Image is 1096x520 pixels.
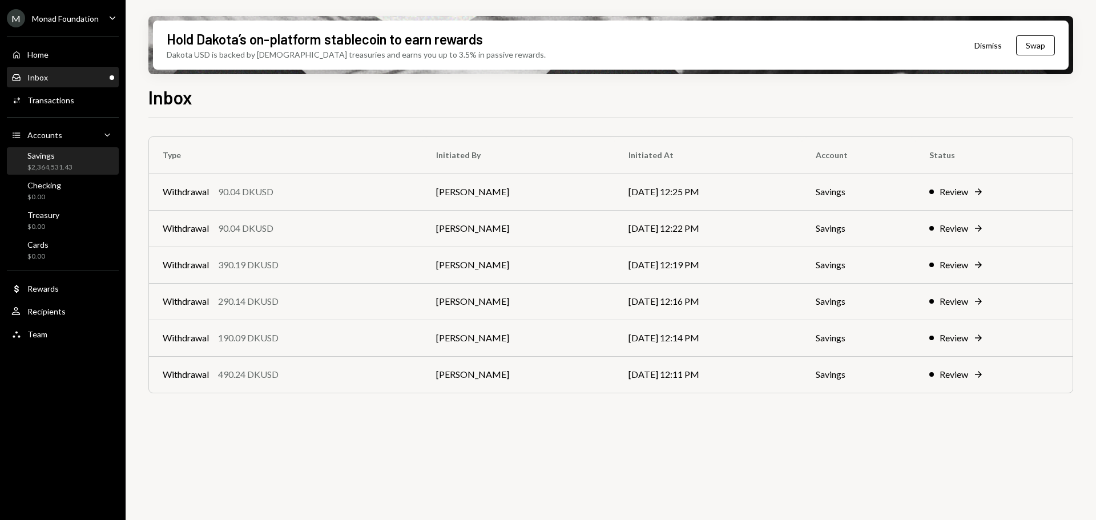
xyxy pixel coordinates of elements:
a: Checking$0.00 [7,177,119,204]
button: Swap [1016,35,1055,55]
div: 290.14 DKUSD [218,295,279,308]
td: Savings [802,210,916,247]
td: Savings [802,320,916,356]
div: $2,364,531.43 [27,163,72,172]
td: Savings [802,283,916,320]
div: Withdrawal [163,368,209,381]
div: Inbox [27,72,48,82]
div: Rewards [27,284,59,293]
a: Rewards [7,278,119,299]
a: Cards$0.00 [7,236,119,264]
div: Recipients [27,307,66,316]
div: $0.00 [27,222,59,232]
div: 390.19 DKUSD [218,258,279,272]
div: Review [940,368,968,381]
div: Withdrawal [163,258,209,272]
div: 90.04 DKUSD [218,221,273,235]
td: [PERSON_NAME] [422,356,614,393]
td: [DATE] 12:25 PM [615,174,803,210]
div: Withdrawal [163,295,209,308]
div: Cards [27,240,49,249]
div: Hold Dakota’s on-platform stablecoin to earn rewards [167,30,483,49]
td: [PERSON_NAME] [422,247,614,283]
div: Review [940,295,968,308]
td: [PERSON_NAME] [422,320,614,356]
th: Status [916,137,1073,174]
td: [PERSON_NAME] [422,283,614,320]
div: Withdrawal [163,185,209,199]
td: [DATE] 12:11 PM [615,356,803,393]
div: $0.00 [27,192,61,202]
td: [DATE] 12:14 PM [615,320,803,356]
div: Checking [27,180,61,190]
div: Home [27,50,49,59]
a: Inbox [7,67,119,87]
th: Type [149,137,422,174]
h1: Inbox [148,86,192,108]
div: Treasury [27,210,59,220]
div: Savings [27,151,72,160]
div: Transactions [27,95,74,105]
a: Transactions [7,90,119,110]
div: Review [940,331,968,345]
th: Initiated At [615,137,803,174]
button: Dismiss [960,32,1016,59]
a: Treasury$0.00 [7,207,119,234]
td: [DATE] 12:22 PM [615,210,803,247]
div: $0.00 [27,252,49,261]
a: Savings$2,364,531.43 [7,147,119,175]
div: Team [27,329,47,339]
div: Dakota USD is backed by [DEMOGRAPHIC_DATA] treasuries and earns you up to 3.5% in passive rewards. [167,49,546,61]
td: [PERSON_NAME] [422,210,614,247]
td: [DATE] 12:19 PM [615,247,803,283]
a: Accounts [7,124,119,145]
div: Withdrawal [163,331,209,345]
a: Recipients [7,301,119,321]
td: Savings [802,247,916,283]
div: Review [940,258,968,272]
div: Review [940,221,968,235]
td: [DATE] 12:16 PM [615,283,803,320]
div: 490.24 DKUSD [218,368,279,381]
td: [PERSON_NAME] [422,174,614,210]
td: Savings [802,356,916,393]
div: 90.04 DKUSD [218,185,273,199]
div: M [7,9,25,27]
td: Savings [802,174,916,210]
div: Monad Foundation [32,14,99,23]
div: Withdrawal [163,221,209,235]
th: Initiated By [422,137,614,174]
div: 190.09 DKUSD [218,331,279,345]
a: Home [7,44,119,65]
div: Review [940,185,968,199]
th: Account [802,137,916,174]
div: Accounts [27,130,62,140]
a: Team [7,324,119,344]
